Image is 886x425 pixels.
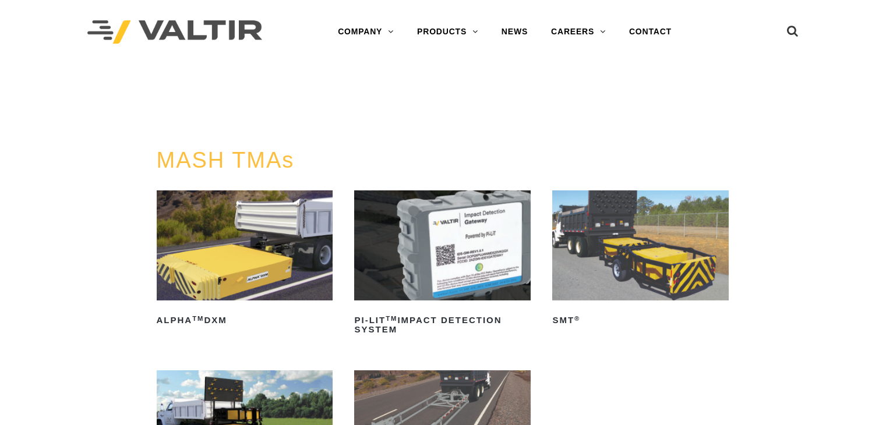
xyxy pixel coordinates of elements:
a: ALPHATMDXM [157,190,333,330]
a: COMPANY [326,20,405,44]
a: MASH TMAs [157,148,295,172]
sup: TM [386,315,397,322]
h2: SMT [552,311,729,330]
a: SMT® [552,190,729,330]
a: CAREERS [539,20,617,44]
sup: TM [192,315,204,322]
a: CONTACT [617,20,683,44]
h2: PI-LIT Impact Detection System [354,311,531,339]
img: Valtir [87,20,262,44]
sup: ® [574,315,580,322]
a: NEWS [490,20,539,44]
h2: ALPHA DXM [157,311,333,330]
a: PI-LITTMImpact Detection System [354,190,531,339]
a: PRODUCTS [405,20,490,44]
